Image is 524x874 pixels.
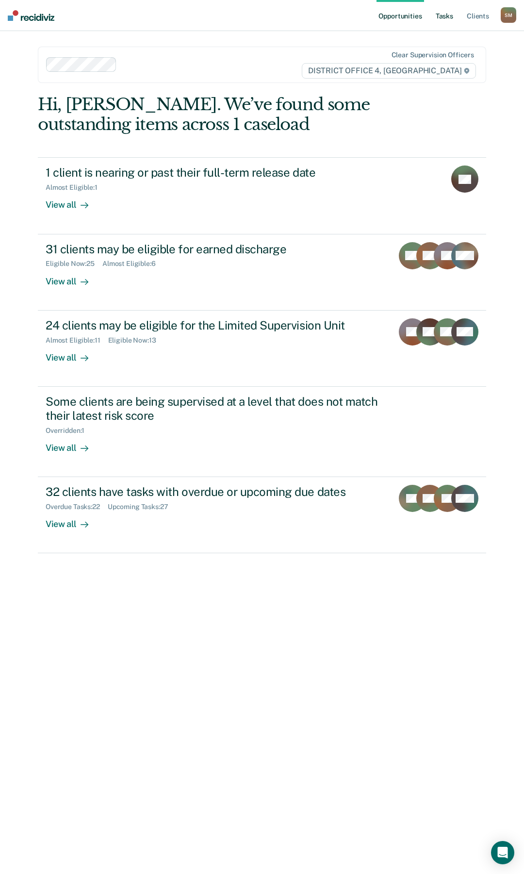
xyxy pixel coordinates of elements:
div: Overdue Tasks : 22 [46,503,108,511]
div: Almost Eligible : 11 [46,336,108,345]
div: Eligible Now : 25 [46,260,102,268]
div: Some clients are being supervised at a level that does not match their latest risk score [46,395,386,423]
div: View all [46,192,100,211]
img: Recidiviz [8,10,54,21]
div: View all [46,344,100,363]
a: 31 clients may be eligible for earned dischargeEligible Now:25Almost Eligible:6View all [38,234,486,311]
span: DISTRICT OFFICE 4, [GEOGRAPHIC_DATA] [302,63,476,79]
button: SM [501,7,516,23]
div: Clear supervision officers [392,51,474,59]
div: 1 client is nearing or past their full-term release date [46,165,386,180]
div: 32 clients have tasks with overdue or upcoming due dates [46,485,385,499]
div: Almost Eligible : 1 [46,183,105,192]
div: 31 clients may be eligible for earned discharge [46,242,385,256]
a: 32 clients have tasks with overdue or upcoming due datesOverdue Tasks:22Upcoming Tasks:27View all [38,477,486,553]
a: 24 clients may be eligible for the Limited Supervision UnitAlmost Eligible:11Eligible Now:13View all [38,311,486,387]
div: Overridden : 1 [46,427,92,435]
div: Open Intercom Messenger [491,841,514,864]
div: Almost Eligible : 6 [102,260,164,268]
div: S M [501,7,516,23]
div: Eligible Now : 13 [108,336,164,345]
div: View all [46,268,100,287]
div: Upcoming Tasks : 27 [108,503,176,511]
div: 24 clients may be eligible for the Limited Supervision Unit [46,318,385,332]
div: Hi, [PERSON_NAME]. We’ve found some outstanding items across 1 caseload [38,95,396,134]
a: Some clients are being supervised at a level that does not match their latest risk scoreOverridde... [38,387,486,477]
div: View all [46,434,100,453]
div: View all [46,511,100,530]
a: 1 client is nearing or past their full-term release dateAlmost Eligible:1View all [38,157,486,234]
